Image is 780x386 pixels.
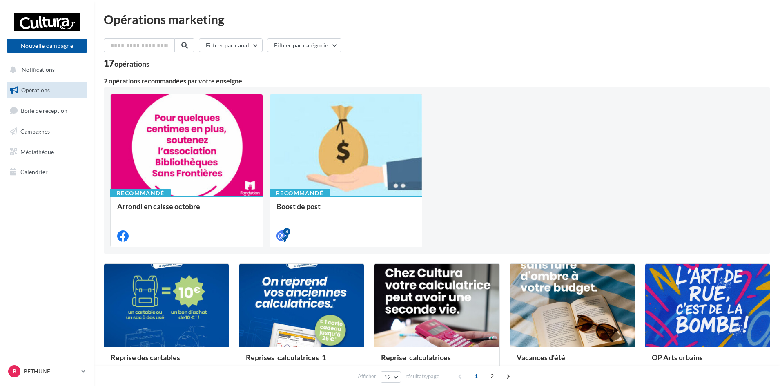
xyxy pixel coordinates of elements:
a: Boîte de réception [5,102,89,119]
span: résultats/page [406,373,439,380]
span: Afficher [358,373,376,380]
span: Médiathèque [20,148,54,155]
button: Notifications [5,61,86,78]
div: Opérations marketing [104,13,770,25]
a: Opérations [5,82,89,99]
div: 17 [104,59,149,68]
div: 4 [283,228,290,235]
button: Nouvelle campagne [7,39,87,53]
p: BETHUNE [24,367,78,375]
span: Opérations [21,87,50,94]
span: 12 [384,374,391,380]
div: Arrondi en caisse octobre [117,202,256,219]
div: Vacances d'été [517,353,628,370]
a: Médiathèque [5,143,89,161]
div: Reprise_calculatrices [381,353,493,370]
div: Reprises_calculatrices_1 [246,353,357,370]
span: B [13,367,16,375]
span: Boîte de réception [21,107,67,114]
div: OP Arts urbains [652,353,763,370]
div: 2 opérations recommandées par votre enseigne [104,78,770,84]
button: 12 [381,371,401,383]
span: 2 [486,370,499,383]
div: Recommandé [270,189,330,198]
span: Notifications [22,66,55,73]
div: Boost de post [276,202,415,219]
button: Filtrer par canal [199,38,263,52]
button: Filtrer par catégorie [267,38,341,52]
span: 1 [470,370,483,383]
a: Calendrier [5,163,89,181]
a: B BETHUNE [7,364,87,379]
span: Campagnes [20,128,50,135]
span: Calendrier [20,168,48,175]
a: Campagnes [5,123,89,140]
div: Reprise des cartables [111,353,222,370]
div: Recommandé [110,189,171,198]
div: opérations [114,60,149,67]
